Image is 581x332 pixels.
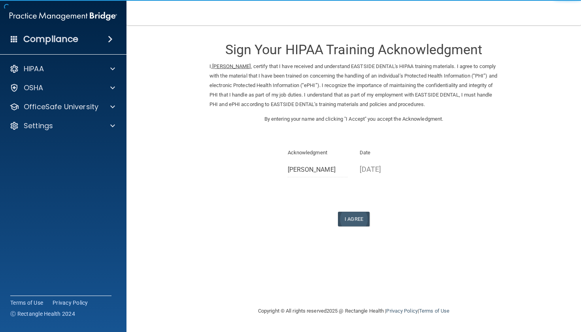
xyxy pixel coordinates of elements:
[360,148,420,157] p: Date
[10,299,43,307] a: Terms of Use
[9,121,115,131] a: Settings
[209,62,498,109] p: I, , certify that I have received and understand EASTSIDE DENTAL's HIPAA training materials. I ag...
[209,298,498,324] div: Copyright © All rights reserved 2025 @ Rectangle Health | |
[288,148,348,157] p: Acknowledgment
[23,34,78,45] h4: Compliance
[9,8,117,24] img: PMB logo
[288,163,348,177] input: Full Name
[24,121,53,131] p: Settings
[24,64,44,74] p: HIPAA
[24,83,43,93] p: OSHA
[9,102,115,112] a: OfficeSafe University
[53,299,88,307] a: Privacy Policy
[24,102,98,112] p: OfficeSafe University
[9,64,115,74] a: HIPAA
[10,310,75,318] span: Ⓒ Rectangle Health 2024
[212,63,251,69] ins: [PERSON_NAME]
[419,308,449,314] a: Terms of Use
[338,212,370,226] button: I Agree
[360,163,420,176] p: [DATE]
[209,42,498,57] h3: Sign Your HIPAA Training Acknowledgment
[386,308,417,314] a: Privacy Policy
[9,83,115,93] a: OSHA
[209,114,498,124] p: By entering your name and clicking "I Accept" you accept the Acknowledgment.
